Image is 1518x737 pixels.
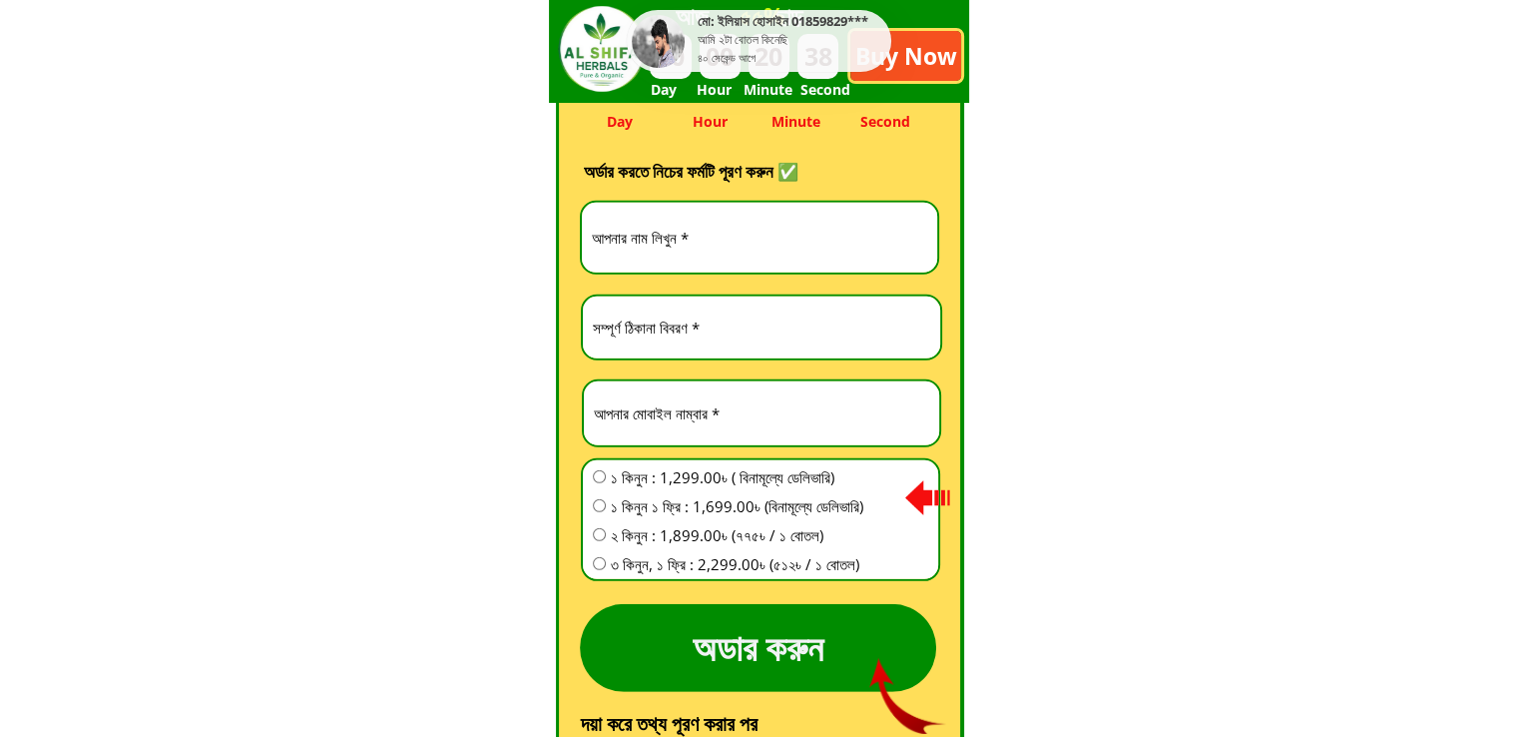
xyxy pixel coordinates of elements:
[611,523,863,547] span: ২ কিনুন : 1,899.00৳ (৭৭৫৳ / ১ বোতল)
[607,111,920,133] h3: Day Hour Minute Second
[698,15,886,32] div: মো: ইলিয়াস হোসাইন 01859829***
[589,381,934,445] input: আপনার মোবাইল নাম্বার *
[850,31,961,81] p: Buy Now
[650,79,925,101] h3: Day Hour Minute Second
[611,552,863,576] span: ৩ কিনুন, ১ ফ্রি : 2,299.00৳ (৫১২৳ / ১ বোতল)
[580,604,936,693] p: অডার করুন
[611,465,863,489] span: ১ কিনুন : 1,299.00৳ ( বিনামূল্যে ডেলিভারি)
[587,203,932,274] input: আপনার নাম লিখুন *
[698,32,886,49] div: আমি ২টা বোতল কিনেছি
[588,297,935,359] input: সম্পূর্ণ ঠিকানা বিবরণ *
[698,49,756,67] div: ৪০ সেকেন্ড আগে
[611,494,863,518] span: ১ কিনুন ১ ফ্রি : 1,699.00৳ (বিনামূল্যে ডেলিভারি)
